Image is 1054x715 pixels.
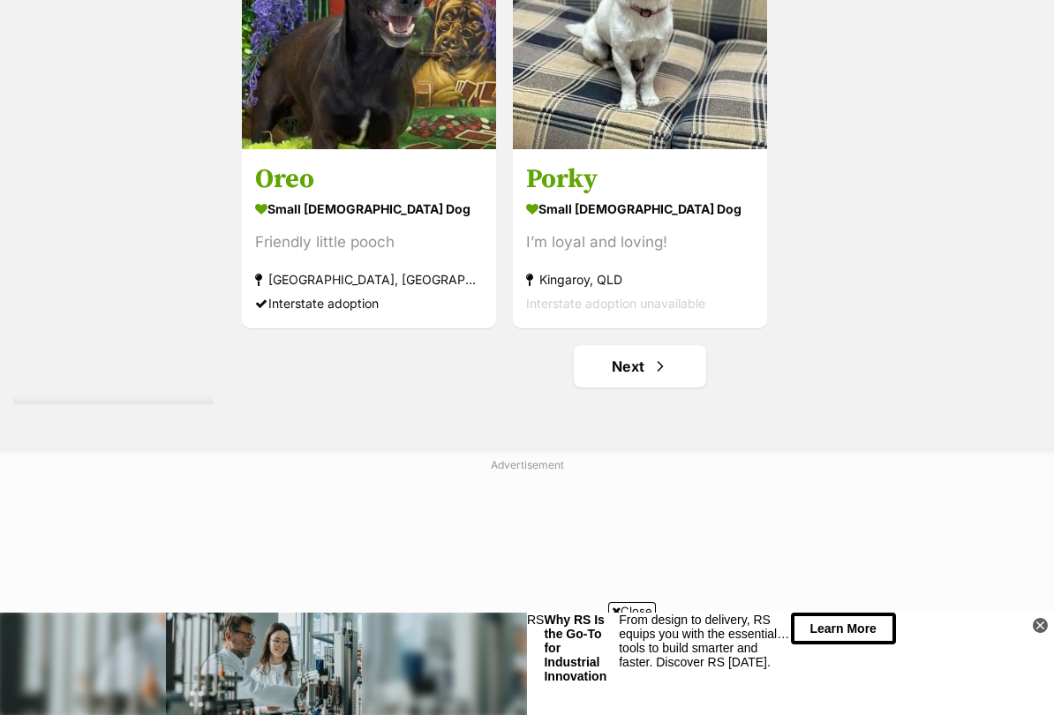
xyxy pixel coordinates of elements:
[255,267,483,290] strong: [GEOGRAPHIC_DATA], [GEOGRAPHIC_DATA]
[255,195,483,221] strong: small [DEMOGRAPHIC_DATA] Dog
[526,267,754,290] strong: Kingaroy, QLD
[99,480,955,701] iframe: Advertisement
[242,148,496,327] a: Oreo small [DEMOGRAPHIC_DATA] Dog Friendly little pooch [GEOGRAPHIC_DATA], [GEOGRAPHIC_DATA] Inte...
[513,148,767,327] a: Porky small [DEMOGRAPHIC_DATA] Dog I’m loyal and loving! Kingaroy, QLD Interstate adoption unavai...
[255,230,483,253] div: Friendly little pooch
[608,602,656,620] span: Close
[526,295,705,310] span: Interstate adoption unavailable
[526,195,754,221] strong: small [DEMOGRAPHIC_DATA] Dog
[240,345,1041,388] nav: Pagination
[255,162,483,195] h3: Oreo
[574,345,706,388] a: Next page
[526,162,754,195] h3: Porky
[255,290,483,314] div: Interstate adoption
[526,230,754,253] div: I’m loyal and loving!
